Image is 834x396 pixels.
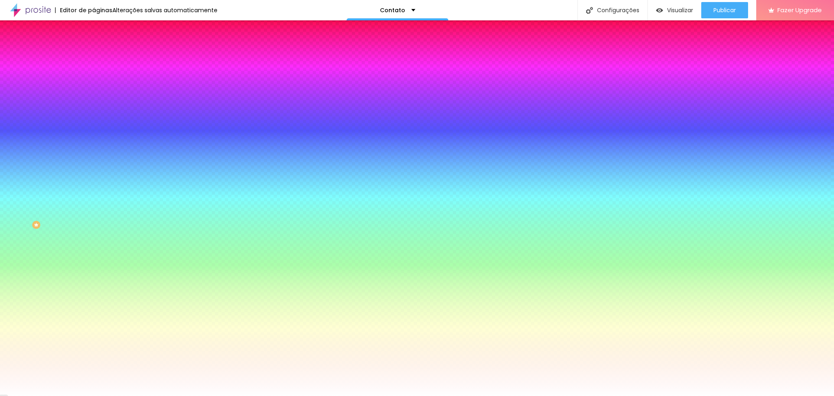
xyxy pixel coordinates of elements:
span: Publicar [713,7,736,13]
span: Visualizar [667,7,693,13]
span: Fazer Upgrade [777,7,822,13]
p: Contato [380,7,405,13]
div: Editor de páginas [55,7,112,13]
div: Alterações salvas automaticamente [112,7,217,13]
button: Visualizar [648,2,701,18]
img: view-1.svg [656,7,663,14]
img: Icone [586,7,593,14]
button: Publicar [701,2,748,18]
